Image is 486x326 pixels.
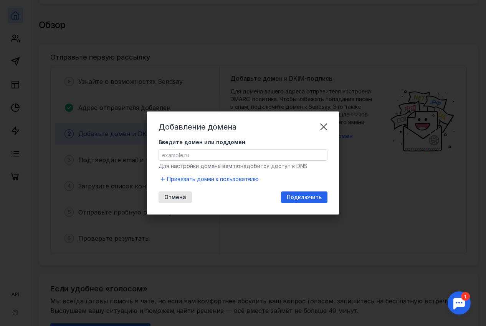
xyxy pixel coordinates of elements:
[281,191,327,203] button: Подключить
[159,138,245,146] span: Введите домен или поддомен
[159,191,192,203] button: Отмена
[159,163,307,169] span: Для настройки домена вам понадобится доступ к DNS
[159,150,327,160] input: example.ru
[287,194,322,201] span: Подключить
[17,5,26,13] div: 1
[164,194,186,201] span: Отмена
[159,122,236,131] span: Добавление домена
[159,175,262,184] button: Привязать домен к пользователю
[167,175,259,183] span: Привязать домен к пользователю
